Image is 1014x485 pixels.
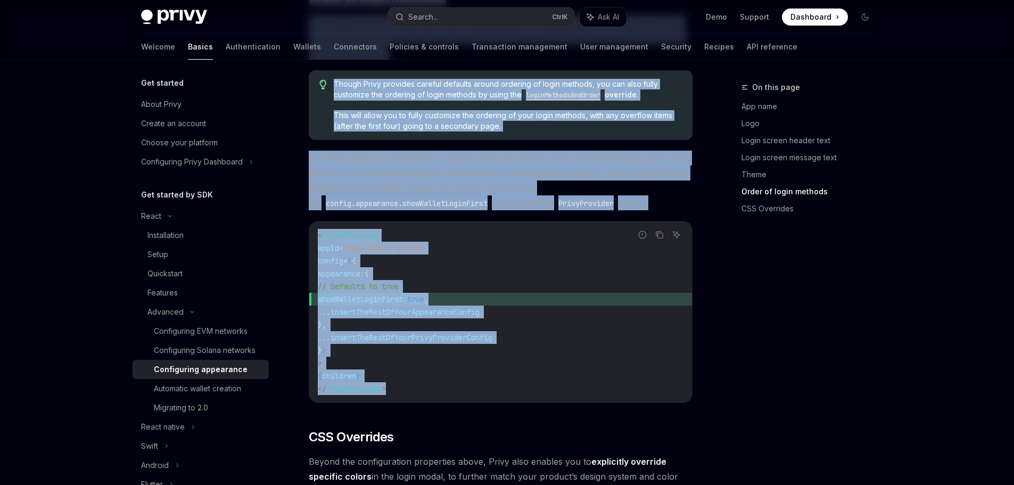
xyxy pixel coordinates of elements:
[424,294,428,304] span: ,
[319,80,327,89] svg: Tip
[188,34,213,60] a: Basics
[741,98,882,115] a: App name
[318,346,322,355] span: }
[293,34,321,60] a: Wallets
[318,358,322,368] span: >
[752,81,800,94] span: On this page
[472,34,567,60] a: Transaction management
[154,401,208,414] div: Migrating to 2.0
[141,34,175,60] a: Welcome
[407,294,424,304] span: true
[356,371,360,381] span: }
[318,282,399,291] span: // Defaults to true
[133,133,269,152] a: Choose your platform
[318,320,326,330] span: },
[339,243,343,253] span: =
[133,341,269,360] a: Configuring Solana networks
[740,12,769,22] a: Support
[147,286,178,299] div: Features
[334,34,377,60] a: Connectors
[653,228,666,242] button: Copy the contents from the code block
[141,136,218,149] div: Choose your platform
[147,306,184,318] div: Advanced
[343,243,424,253] span: "your-privy-app-id"
[318,231,322,240] span: <
[331,333,492,342] span: insertTheRestOfYourPrivyProviderConfig
[133,322,269,341] a: Configuring EVM networks
[141,155,243,168] div: Configuring Privy Dashboard
[388,7,574,27] button: Search...CtrlK
[741,149,882,166] a: Login screen message text
[334,79,681,101] span: Though Privy provides careful defaults around ordering of login methods, you can also fully custo...
[741,132,882,149] a: Login screen header text
[580,7,626,27] button: Ask AI
[554,198,618,209] code: PrivyProvider
[154,344,255,357] div: Configuring Solana networks
[309,456,666,482] strong: explicitly override specific colors
[747,34,797,60] a: API reference
[141,440,158,453] div: Swift
[154,363,248,376] div: Configuring appearance
[352,256,356,266] span: {
[322,231,377,240] span: PrivyProvider
[141,459,169,472] div: Android
[154,382,241,395] div: Automatic wallet creation
[670,228,683,242] button: Ask AI
[382,384,386,393] span: >
[318,256,343,266] span: config
[580,34,648,60] a: User management
[147,267,183,280] div: Quickstart
[318,371,322,381] span: {
[133,360,269,379] a: Configuring appearance
[133,398,269,417] a: Migrating to 2.0
[706,12,727,22] a: Demo
[133,226,269,245] a: Installation
[309,429,394,446] span: CSS Overrides
[318,269,365,278] span: appearance:
[348,256,352,266] span: {
[309,151,693,210] span: For many apps, it is preferable to display wallet (or social) logins upfront and have users click...
[856,9,873,26] button: Toggle dark mode
[331,307,480,317] span: insertTheRestOfYourAppearanceConfig
[141,98,182,111] div: About Privy
[326,384,382,393] span: PrivyProvider
[704,34,734,60] a: Recipes
[141,210,161,223] div: React
[141,77,184,89] h5: Get started
[636,228,649,242] button: Report incorrect code
[782,9,848,26] a: Dashboard
[141,421,185,433] div: React native
[661,34,691,60] a: Security
[522,90,637,99] a: loginMethodsAndOrderoverride
[147,248,168,261] div: Setup
[141,117,206,130] div: Create an account
[318,307,331,317] span: ...
[365,269,369,278] span: {
[790,12,831,22] span: Dashboard
[318,333,331,342] span: ...
[133,245,269,264] a: Setup
[321,198,492,209] code: config.appearance.showWalletLoginFirst
[552,13,568,21] span: Ctrl K
[141,10,207,24] img: dark logo
[133,379,269,398] a: Automatic wallet creation
[154,325,248,338] div: Configuring EVM networks
[741,183,882,200] a: Order of login methods
[741,115,882,132] a: Logo
[741,166,882,183] a: Theme
[390,34,459,60] a: Policies & controls
[133,95,269,114] a: About Privy
[322,346,326,355] span: }
[322,371,356,381] span: children
[133,114,269,133] a: Create an account
[741,200,882,217] a: CSS Overrides
[226,34,281,60] a: Authentication
[141,188,213,201] h5: Get started by SDK
[408,11,438,23] div: Search...
[133,283,269,302] a: Features
[318,384,326,393] span: </
[334,110,681,131] span: This will allow you to fully customize the ordering of your login methods, with any overflow item...
[522,90,605,101] code: loginMethodsAndOrder
[133,264,269,283] a: Quickstart
[318,243,339,253] span: appId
